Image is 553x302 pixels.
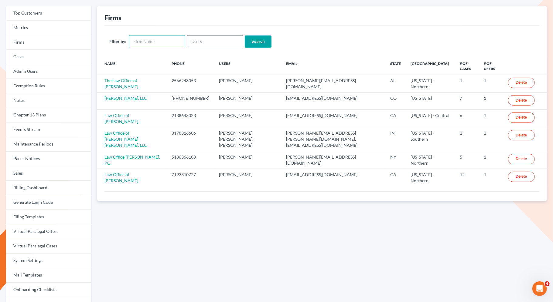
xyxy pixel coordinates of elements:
[385,151,406,169] td: NY
[214,169,281,186] td: [PERSON_NAME]
[6,122,91,137] a: Events Stream
[6,239,91,253] a: Virtual Paralegal Cases
[479,92,503,109] td: 1
[406,110,455,127] td: [US_STATE] - Central
[6,35,91,50] a: Firms
[385,110,406,127] td: CA
[479,169,503,186] td: 1
[104,96,147,101] a: [PERSON_NAME], LLC
[109,38,126,45] label: Filter by:
[406,57,455,75] th: [GEOGRAPHIC_DATA]
[406,127,455,151] td: [US_STATE] - Southern
[6,283,91,297] a: Onboarding Checklists
[214,151,281,169] td: [PERSON_NAME]
[281,110,385,127] td: [EMAIL_ADDRESS][DOMAIN_NAME]
[281,57,385,75] th: Email
[281,151,385,169] td: [PERSON_NAME][EMAIL_ADDRESS][DOMAIN_NAME]
[129,35,185,47] input: Firm Name
[479,110,503,127] td: 1
[214,110,281,127] td: [PERSON_NAME]
[6,224,91,239] a: Virtual Paralegal Offers
[6,195,91,210] a: Generate Login Code
[104,130,147,148] a: Law Office of [PERSON_NAME] [PERSON_NAME], LLC
[385,92,406,109] td: CO
[508,78,535,88] a: Delete
[455,169,479,186] td: 12
[6,108,91,122] a: Chapter 13 Plans
[6,93,91,108] a: Notes
[281,92,385,109] td: [EMAIL_ADDRESS][DOMAIN_NAME]
[6,181,91,195] a: Billing Dashboard
[479,151,503,169] td: 1
[508,154,535,164] a: Delete
[479,75,503,92] td: 1
[532,281,547,296] iframe: Intercom live chat
[187,35,243,47] input: Users
[6,6,91,21] a: Top Customers
[167,169,214,186] td: 7193310727
[6,21,91,35] a: Metrics
[281,169,385,186] td: [EMAIL_ADDRESS][DOMAIN_NAME]
[455,110,479,127] td: 6
[245,35,271,48] input: Search
[6,79,91,93] a: Exemption Rules
[167,92,214,109] td: [PHONE_NUMBER]
[104,154,160,166] a: Law Office [PERSON_NAME], PC
[6,50,91,64] a: Cases
[97,57,166,75] th: Name
[479,127,503,151] td: 2
[6,253,91,268] a: System Settings
[508,172,535,182] a: Delete
[455,75,479,92] td: 1
[6,64,91,79] a: Admin Users
[508,130,535,140] a: Delete
[281,127,385,151] td: [PERSON_NAME][EMAIL_ADDRESS][PERSON_NAME][DOMAIN_NAME], [EMAIL_ADDRESS][DOMAIN_NAME]
[6,137,91,152] a: Maintenance Periods
[455,127,479,151] td: 2
[6,268,91,283] a: Mail Templates
[214,92,281,109] td: [PERSON_NAME]
[6,210,91,224] a: Filing Templates
[6,152,91,166] a: Pacer Notices
[104,13,121,22] div: Firms
[167,57,214,75] th: Phone
[455,92,479,109] td: 7
[455,151,479,169] td: 5
[406,151,455,169] td: [US_STATE] - Northern
[214,57,281,75] th: Users
[385,57,406,75] th: State
[508,112,535,123] a: Delete
[104,172,138,183] a: Law Office of [PERSON_NAME]
[479,57,503,75] th: # of Users
[385,127,406,151] td: IN
[167,75,214,92] td: 2566248053
[104,78,138,89] a: The Law Office of [PERSON_NAME]
[214,127,281,151] td: [PERSON_NAME] [PERSON_NAME], [PERSON_NAME]
[214,75,281,92] td: [PERSON_NAME]
[406,92,455,109] td: [US_STATE]
[167,110,214,127] td: 2138643023
[167,151,214,169] td: 5186366188
[545,281,550,286] span: 4
[455,57,479,75] th: # of Cases
[406,75,455,92] td: [US_STATE] - Northern
[104,113,138,124] a: Law Office of [PERSON_NAME]
[508,95,535,106] a: Delete
[6,166,91,181] a: Sales
[385,169,406,186] td: CA
[167,127,214,151] td: 3178316606
[385,75,406,92] td: AL
[406,169,455,186] td: [US_STATE] - Northern
[281,75,385,92] td: [PERSON_NAME][EMAIL_ADDRESS][DOMAIN_NAME]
